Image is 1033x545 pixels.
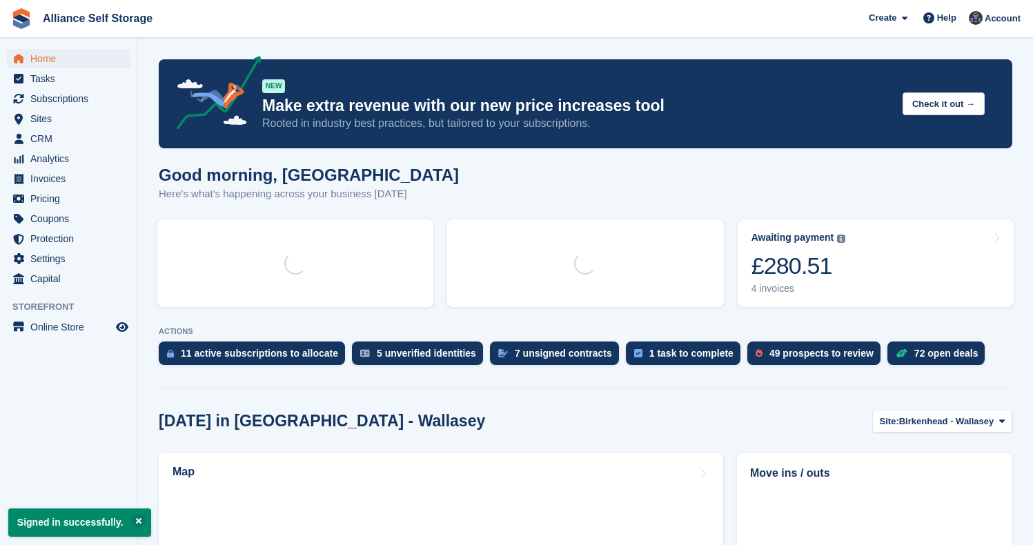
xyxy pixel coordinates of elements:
[181,348,338,359] div: 11 active subscriptions to allocate
[7,209,130,228] a: menu
[747,341,887,372] a: 49 prospects to review
[750,465,999,482] h2: Move ins / outs
[167,349,174,358] img: active_subscription_to_allocate_icon-d502201f5373d7db506a760aba3b589e785aa758c864c3986d89f69b8ff3...
[887,341,992,372] a: 72 open deals
[7,229,130,248] a: menu
[30,317,113,337] span: Online Store
[159,166,459,184] h1: Good morning, [GEOGRAPHIC_DATA]
[377,348,476,359] div: 5 unverified identities
[30,109,113,128] span: Sites
[751,232,834,244] div: Awaiting payment
[7,129,130,148] a: menu
[869,11,896,25] span: Create
[360,349,370,357] img: verify_identity-adf6edd0f0f0b5bbfe63781bf79b02c33cf7c696d77639b501bdc392416b5a36.svg
[30,209,113,228] span: Coupons
[30,229,113,248] span: Protection
[262,116,892,131] p: Rooted in industry best practices, but tailored to your subscriptions.
[262,96,892,116] p: Make extra revenue with our new price increases tool
[30,269,113,288] span: Capital
[7,269,130,288] a: menu
[30,189,113,208] span: Pricing
[880,415,899,428] span: Site:
[490,341,626,372] a: 7 unsigned contracts
[498,349,508,357] img: contract_signature_icon-13c848040528278c33f63329250d36e43548de30e8caae1d1a13099fd9432cc5.svg
[7,189,130,208] a: menu
[896,348,907,358] img: deal-1b604bf984904fb50ccaf53a9ad4b4a5d6e5aea283cecdc64d6e3604feb123c2.svg
[7,317,130,337] a: menu
[165,56,262,135] img: price-adjustments-announcement-icon-8257ccfd72463d97f412b2fc003d46551f7dbcb40ab6d574587a9cd5c0d94...
[11,8,32,29] img: stora-icon-8386f47178a22dfd0bd8f6a31ec36ba5ce8667c1dd55bd0f319d3a0aa187defe.svg
[7,69,130,88] a: menu
[985,12,1021,26] span: Account
[7,149,130,168] a: menu
[903,92,985,115] button: Check it out →
[159,186,459,202] p: Here's what's happening across your business [DATE]
[738,219,1014,307] a: Awaiting payment £280.51 4 invoices
[30,149,113,168] span: Analytics
[751,283,846,295] div: 4 invoices
[159,341,352,372] a: 11 active subscriptions to allocate
[352,341,490,372] a: 5 unverified identities
[872,410,1012,433] button: Site: Birkenhead - Wallasey
[30,69,113,88] span: Tasks
[626,341,747,372] a: 1 task to complete
[969,11,983,25] img: Romilly Norton
[159,412,485,430] h2: [DATE] in [GEOGRAPHIC_DATA] - Wallasey
[751,252,846,280] div: £280.51
[756,349,763,357] img: prospect-51fa495bee0391a8d652442698ab0144808aea92771e9ea1ae160a38d050c398.svg
[12,300,137,314] span: Storefront
[649,348,734,359] div: 1 task to complete
[914,348,978,359] div: 72 open deals
[515,348,612,359] div: 7 unsigned contracts
[837,235,845,243] img: icon-info-grey-7440780725fd019a000dd9b08b2336e03edf1995a4989e88bcd33f0948082b44.svg
[30,129,113,148] span: CRM
[262,79,285,93] div: NEW
[173,466,195,478] h2: Map
[30,89,113,108] span: Subscriptions
[7,169,130,188] a: menu
[769,348,874,359] div: 49 prospects to review
[8,508,151,537] p: Signed in successfully.
[30,169,113,188] span: Invoices
[37,7,158,30] a: Alliance Self Storage
[7,89,130,108] a: menu
[159,327,1012,336] p: ACTIONS
[937,11,956,25] span: Help
[114,319,130,335] a: Preview store
[634,349,642,357] img: task-75834270c22a3079a89374b754ae025e5fb1db73e45f91037f5363f120a921f8.svg
[7,49,130,68] a: menu
[30,49,113,68] span: Home
[7,249,130,268] a: menu
[899,415,994,428] span: Birkenhead - Wallasey
[7,109,130,128] a: menu
[30,249,113,268] span: Settings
